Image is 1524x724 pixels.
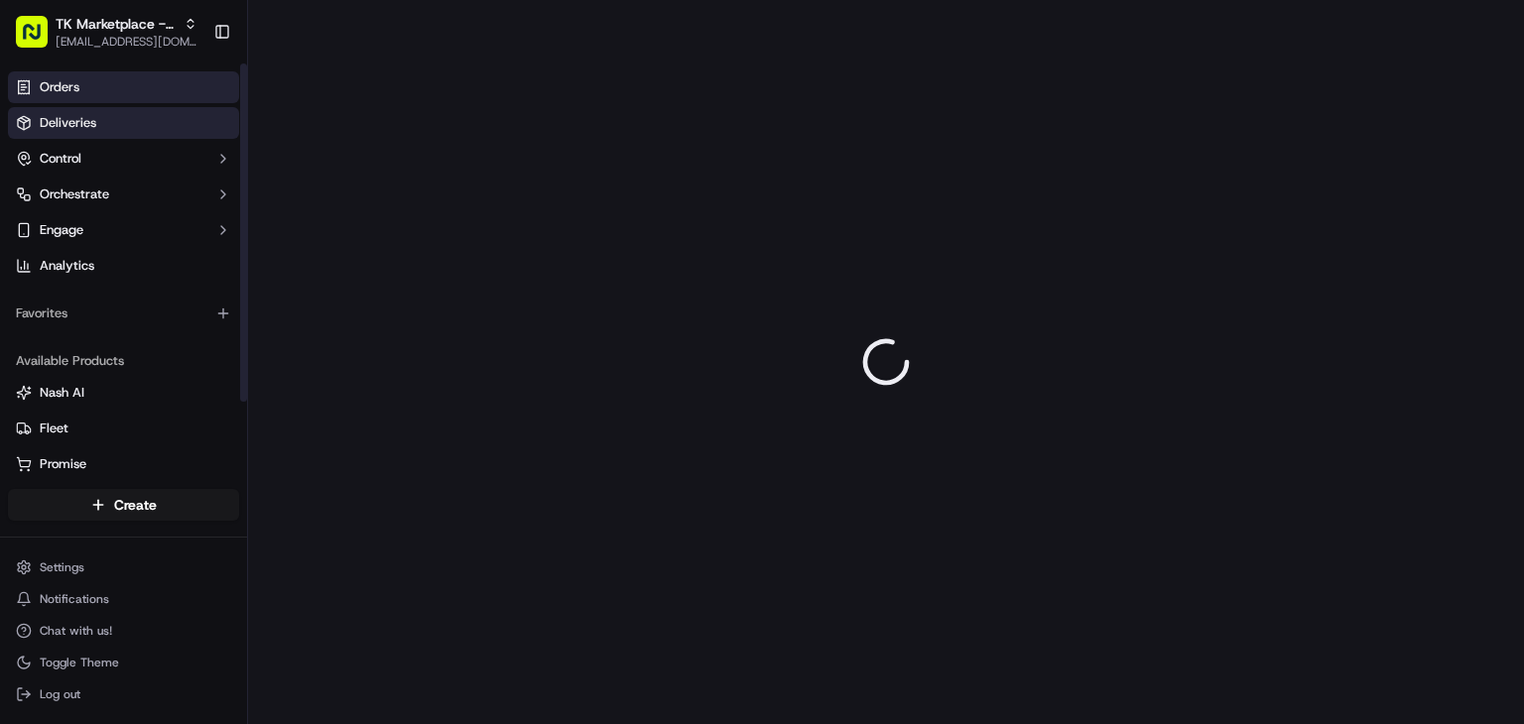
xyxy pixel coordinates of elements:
[56,34,197,50] button: [EMAIL_ADDRESS][DOMAIN_NAME]
[8,71,239,103] a: Orders
[188,288,318,307] span: API Documentation
[40,455,86,473] span: Promise
[40,384,84,402] span: Nash AI
[40,288,152,307] span: Knowledge Base
[56,14,176,34] button: TK Marketplace - TKD
[8,8,205,56] button: TK Marketplace - TKD[EMAIL_ADDRESS][DOMAIN_NAME]
[20,20,60,60] img: Nash
[40,185,109,203] span: Orchestrate
[40,78,79,96] span: Orders
[337,195,361,219] button: Start new chat
[40,150,81,168] span: Control
[160,280,326,315] a: 💻API Documentation
[8,345,239,377] div: Available Products
[20,290,36,305] div: 📗
[16,420,231,437] a: Fleet
[8,448,239,480] button: Promise
[8,649,239,676] button: Toggle Theme
[40,257,94,275] span: Analytics
[40,686,80,702] span: Log out
[40,420,68,437] span: Fleet
[20,79,361,111] p: Welcome 👋
[16,384,231,402] a: Nash AI
[40,114,96,132] span: Deliveries
[168,290,184,305] div: 💻
[140,335,240,351] a: Powered byPylon
[52,128,357,149] input: Got a question? Start typing here...
[8,107,239,139] a: Deliveries
[40,591,109,607] span: Notifications
[8,553,239,581] button: Settings
[114,495,157,515] span: Create
[12,280,160,315] a: 📗Knowledge Base
[8,489,239,521] button: Create
[8,413,239,444] button: Fleet
[8,214,239,246] button: Engage
[8,585,239,613] button: Notifications
[8,298,239,329] div: Favorites
[8,617,239,645] button: Chat with us!
[8,377,239,409] button: Nash AI
[8,680,239,708] button: Log out
[67,189,325,209] div: Start new chat
[197,336,240,351] span: Pylon
[40,623,112,639] span: Chat with us!
[40,655,119,670] span: Toggle Theme
[8,179,239,210] button: Orchestrate
[8,250,239,282] a: Analytics
[40,559,84,575] span: Settings
[67,209,251,225] div: We're available if you need us!
[8,143,239,175] button: Control
[20,189,56,225] img: 1736555255976-a54dd68f-1ca7-489b-9aae-adbdc363a1c4
[40,221,83,239] span: Engage
[16,455,231,473] a: Promise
